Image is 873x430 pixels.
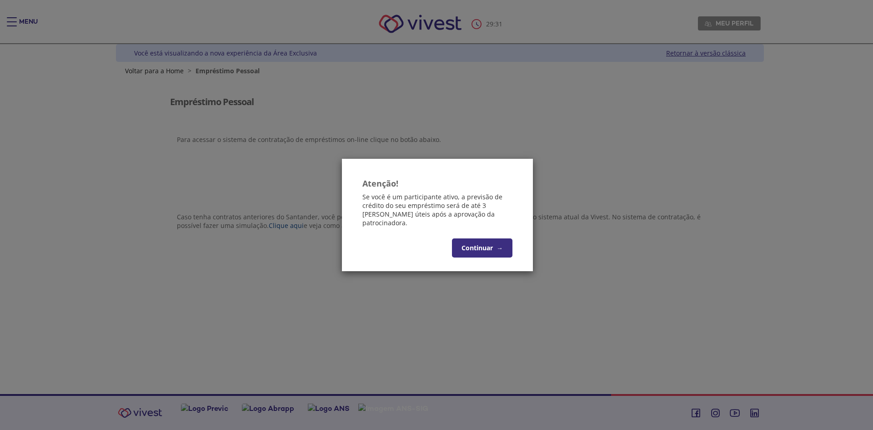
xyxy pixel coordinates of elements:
p: Se você é um participante ativo, a previsão de crédito do seu empréstimo será de até 3 [PERSON_NA... [362,192,512,227]
strong: Atenção! [362,178,398,189]
section: <span lang="pt-BR" dir="ltr">Visualizador do Conteúdo da Web</span> 1 [170,197,710,250]
div: Vivest [109,44,764,394]
span: → [497,243,503,252]
button: Continuar→ [452,238,512,258]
